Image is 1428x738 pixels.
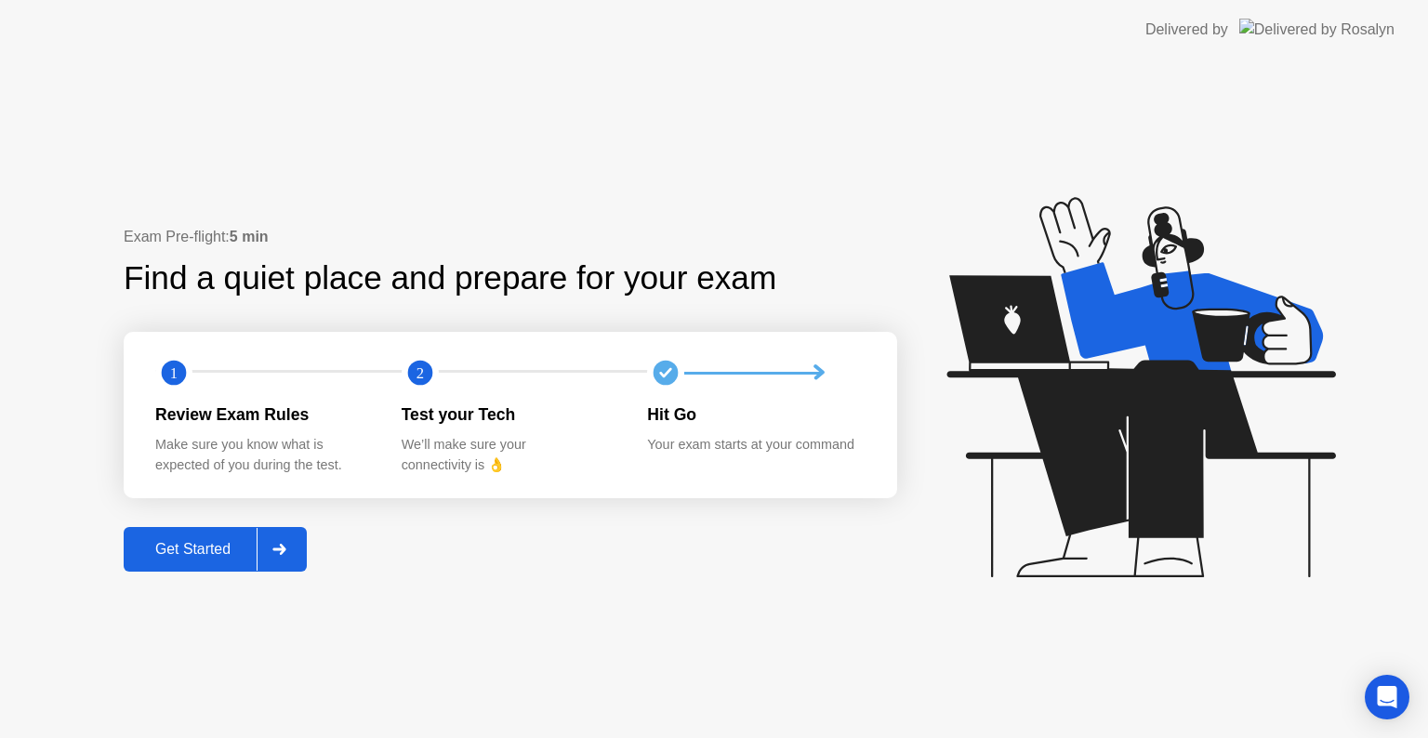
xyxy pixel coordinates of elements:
[647,435,864,455] div: Your exam starts at your command
[155,402,372,427] div: Review Exam Rules
[1239,19,1395,40] img: Delivered by Rosalyn
[647,402,864,427] div: Hit Go
[402,435,618,475] div: We’ll make sure your connectivity is 👌
[124,226,897,248] div: Exam Pre-flight:
[1145,19,1228,41] div: Delivered by
[402,402,618,427] div: Test your Tech
[170,364,178,382] text: 1
[155,435,372,475] div: Make sure you know what is expected of you during the test.
[1365,675,1409,719] div: Open Intercom Messenger
[124,254,779,303] div: Find a quiet place and prepare for your exam
[416,364,424,382] text: 2
[129,541,257,558] div: Get Started
[230,229,269,244] b: 5 min
[124,527,307,572] button: Get Started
